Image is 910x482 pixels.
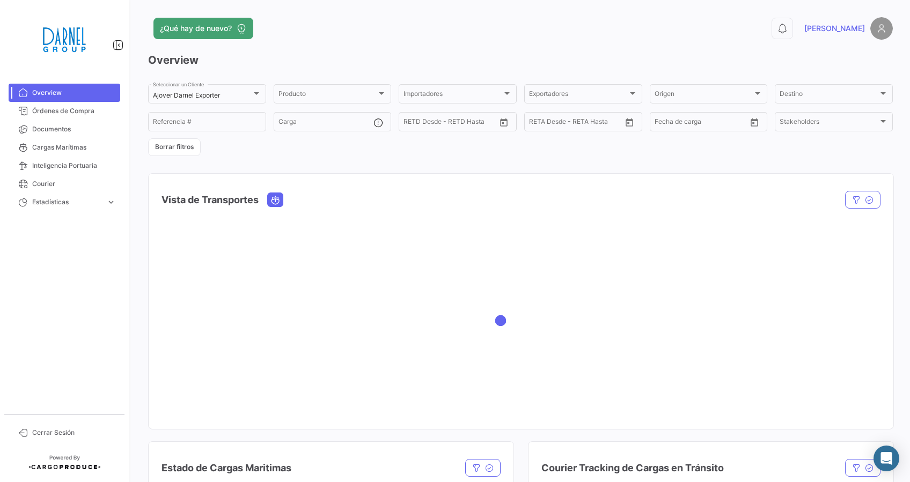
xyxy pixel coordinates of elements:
[780,92,878,99] span: Destino
[9,157,120,175] a: Inteligencia Portuaria
[162,461,291,476] h4: Estado de Cargas Maritimas
[430,120,474,127] input: Hasta
[804,23,865,34] span: [PERSON_NAME]
[9,175,120,193] a: Courier
[780,120,878,127] span: Stakeholders
[403,92,502,99] span: Importadores
[32,161,116,170] span: Inteligencia Portuaria
[38,13,91,66] img: 2451f0e3-414c-42c1-a793-a1d7350bebbc.png
[403,120,423,127] input: Desde
[153,91,220,99] mat-select-trigger: Ajover Darnel Exporter
[32,197,102,207] span: Estadísticas
[148,138,201,156] button: Borrar filtros
[874,446,899,471] div: Abrir Intercom Messenger
[32,124,116,134] span: Documentos
[529,92,628,99] span: Exportadores
[148,53,893,68] h3: Overview
[160,23,232,34] span: ¿Qué hay de nuevo?
[268,193,283,206] button: Ocean
[32,179,116,189] span: Courier
[681,120,725,127] input: Hasta
[556,120,600,127] input: Hasta
[32,143,116,152] span: Cargas Marítimas
[32,88,116,98] span: Overview
[9,120,120,138] a: Documentos
[9,102,120,120] a: Órdenes de Compra
[529,120,548,127] input: Desde
[746,114,762,130] button: Open calendar
[153,18,253,39] button: ¿Qué hay de nuevo?
[9,84,120,102] a: Overview
[278,92,377,99] span: Producto
[655,120,674,127] input: Desde
[655,92,753,99] span: Origen
[106,197,116,207] span: expand_more
[32,106,116,116] span: Órdenes de Compra
[541,461,724,476] h4: Courier Tracking de Cargas en Tránsito
[496,114,512,130] button: Open calendar
[32,428,116,437] span: Cerrar Sesión
[621,114,637,130] button: Open calendar
[870,17,893,40] img: placeholder-user.png
[162,192,259,207] h4: Vista de Transportes
[9,138,120,157] a: Cargas Marítimas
